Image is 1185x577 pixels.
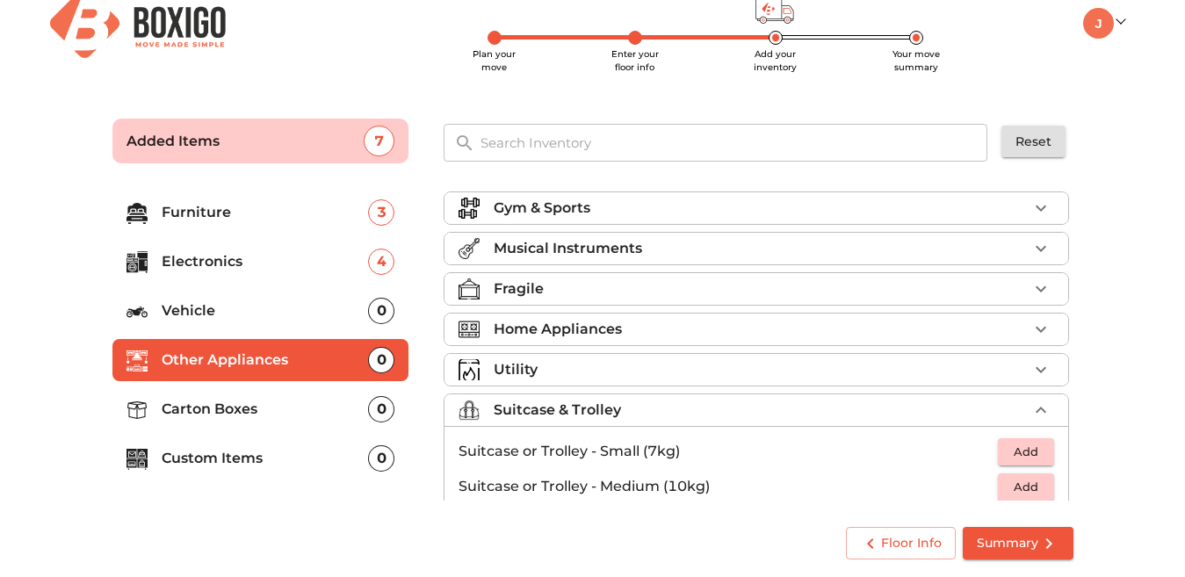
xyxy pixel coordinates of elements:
[892,48,940,73] span: Your move summary
[1007,442,1045,462] span: Add
[126,131,365,152] p: Added Items
[368,298,394,324] div: 0
[162,300,369,321] p: Vehicle
[977,532,1059,554] span: Summary
[1001,126,1066,158] button: Reset
[1015,131,1051,153] span: Reset
[368,199,394,226] div: 3
[494,400,621,421] p: Suitcase & Trolley
[459,238,480,259] img: musicalInstruments
[963,527,1073,559] button: Summary
[162,399,369,420] p: Carton Boxes
[162,448,369,469] p: Custom Items
[998,438,1054,465] button: Add
[459,400,480,421] img: suitcase_trolley
[846,527,956,559] button: Floor Info
[162,251,369,272] p: Electronics
[998,473,1054,501] button: Add
[368,249,394,275] div: 4
[494,198,590,219] p: Gym & Sports
[162,202,369,223] p: Furniture
[459,198,480,219] img: gym
[162,350,369,371] p: Other Appliances
[860,532,942,554] span: Floor Info
[494,359,538,380] p: Utility
[459,278,480,299] img: fragile
[368,347,394,373] div: 0
[470,124,1000,162] input: Search Inventory
[459,441,998,462] p: Suitcase or Trolley - Small (7kg)
[364,126,394,156] div: 7
[473,48,516,73] span: Plan your move
[459,319,480,340] img: home_applicance
[1007,477,1045,497] span: Add
[459,476,998,497] p: Suitcase or Trolley - Medium (10kg)
[368,396,394,422] div: 0
[611,48,659,73] span: Enter your floor info
[459,359,480,380] img: utility
[494,238,642,259] p: Musical Instruments
[368,445,394,472] div: 0
[754,48,797,73] span: Add your inventory
[494,319,622,340] p: Home Appliances
[494,278,544,299] p: Fragile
